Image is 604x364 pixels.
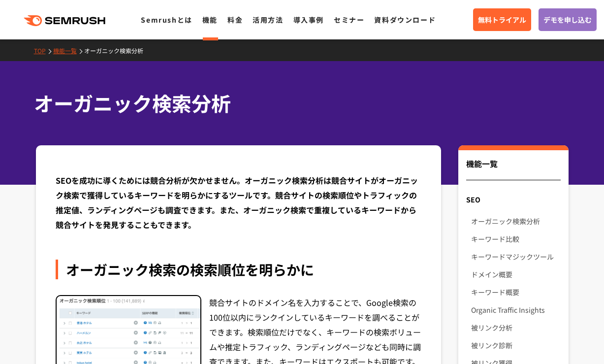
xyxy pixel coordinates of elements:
[374,15,436,25] a: 資料ダウンロード
[141,15,192,25] a: Semrushとは
[539,8,597,31] a: デモを申し込む
[471,319,560,336] a: 被リンク分析
[293,15,324,25] a: 導入事例
[543,14,592,25] span: デモを申し込む
[471,283,560,301] a: キーワード概要
[253,15,283,25] a: 活用方法
[34,46,53,55] a: TOP
[471,336,560,354] a: 被リンク診断
[56,173,422,232] div: SEOを成功に導くためには競合分析が欠かせません。オーガニック検索分析は競合サイトがオーガニック検索で獲得しているキーワードを明らかにするツールです。競合サイトの検索順位やトラフィックの推定値、...
[466,158,560,180] div: 機能一覧
[34,89,561,118] h1: オーガニック検索分析
[471,230,560,248] a: キーワード比較
[227,15,243,25] a: 料金
[471,301,560,319] a: Organic Traffic Insights
[53,46,84,55] a: 機能一覧
[471,212,560,230] a: オーガニック検索分析
[84,46,151,55] a: オーガニック検索分析
[458,191,568,208] div: SEO
[56,260,422,279] div: オーガニック検索の検索順位を明らかに
[478,14,526,25] span: 無料トライアル
[471,248,560,265] a: キーワードマジックツール
[202,15,218,25] a: 機能
[473,8,531,31] a: 無料トライアル
[334,15,364,25] a: セミナー
[471,265,560,283] a: ドメイン概要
